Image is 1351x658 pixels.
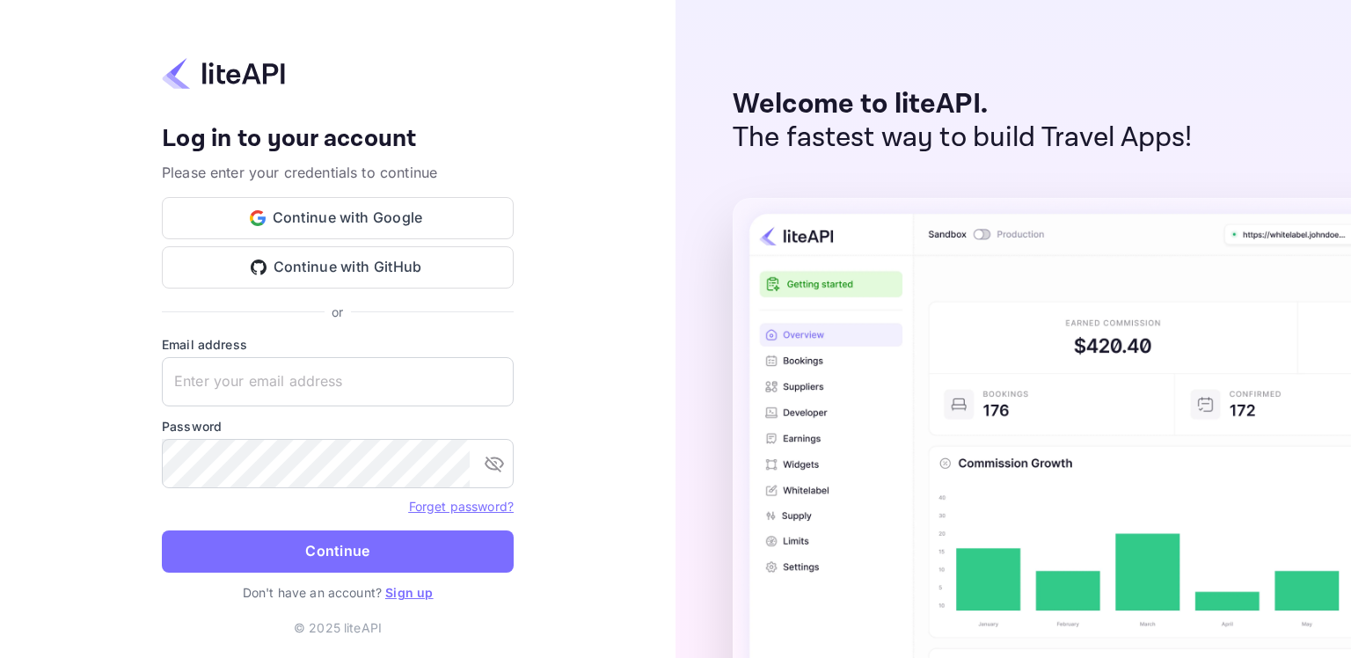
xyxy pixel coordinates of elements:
a: Forget password? [409,499,514,514]
h4: Log in to your account [162,124,514,155]
button: Continue with Google [162,197,514,239]
a: Sign up [385,585,433,600]
input: Enter your email address [162,357,514,406]
p: Please enter your credentials to continue [162,162,514,183]
label: Password [162,417,514,435]
button: Continue [162,530,514,573]
button: Continue with GitHub [162,246,514,289]
button: toggle password visibility [477,446,512,481]
a: Forget password? [409,497,514,515]
p: Don't have an account? [162,583,514,602]
p: or [332,303,343,321]
p: Welcome to liteAPI. [733,88,1193,121]
p: © 2025 liteAPI [294,618,382,637]
p: The fastest way to build Travel Apps! [733,121,1193,155]
img: liteapi [162,56,285,91]
label: Email address [162,335,514,354]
